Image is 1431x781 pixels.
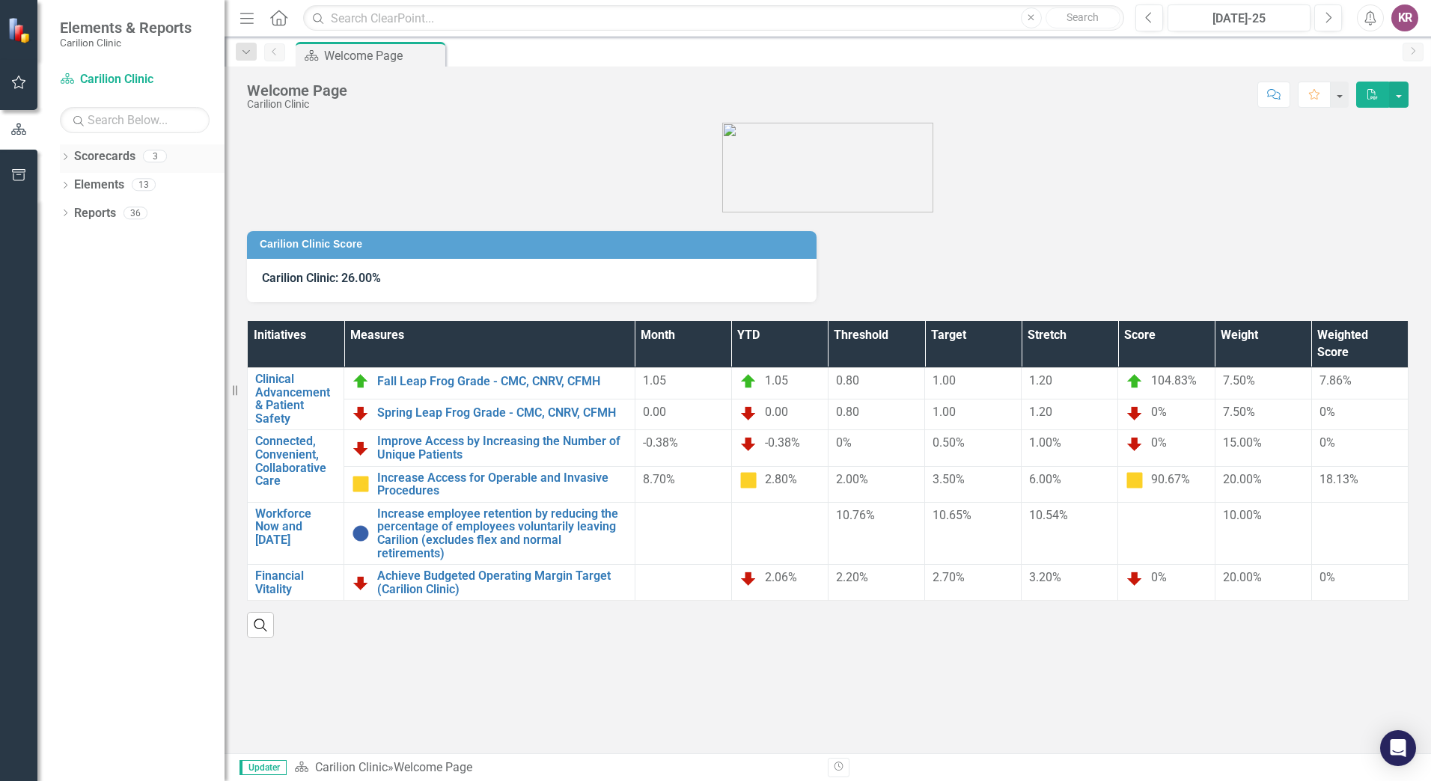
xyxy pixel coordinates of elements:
[352,524,370,542] img: No Information
[933,472,965,486] span: 3.50%
[739,471,757,489] img: Caution
[1223,373,1255,388] span: 7.50%
[1223,435,1262,450] span: 15.00%
[248,368,344,430] td: Double-Click to Edit Right Click for Context Menu
[248,430,344,502] td: Double-Click to Edit Right Click for Context Menu
[1151,436,1167,450] span: 0%
[765,472,797,486] span: 2.80%
[739,404,757,422] img: Below Plan
[255,569,336,595] a: Financial Vitality
[324,46,442,65] div: Welcome Page
[739,373,757,390] img: On Target
[643,405,666,419] span: 0.00
[836,570,868,584] span: 2.20%
[643,373,666,388] span: 1.05
[294,759,817,777] div: »
[1029,373,1052,388] span: 1.20
[60,37,192,49] small: Carilion Clinic
[1319,570,1335,584] span: 0%
[1151,373,1197,388] span: 104.83%
[74,148,135,165] a: Scorecards
[836,435,852,450] span: 0%
[7,17,34,43] img: ClearPoint Strategy
[143,150,167,163] div: 3
[377,507,627,560] a: Increase employee retention by reducing the percentage of employees voluntarily leaving Carilion ...
[836,373,859,388] span: 0.80
[247,99,347,110] div: Carilion Clinic
[377,471,627,497] a: Increase Access for Operable and Invasive Procedures
[739,435,757,453] img: Below Plan
[344,399,635,430] td: Double-Click to Edit Right Click for Context Menu
[1126,404,1144,422] img: Below Plan
[255,373,336,425] a: Clinical Advancement & Patient Safety
[1223,472,1262,486] span: 20.00%
[1223,405,1255,419] span: 7.50%
[352,475,370,493] img: Caution
[1319,435,1335,450] span: 0%
[352,404,370,422] img: Below Plan
[248,502,344,564] td: Double-Click to Edit Right Click for Context Menu
[1319,373,1352,388] span: 7.86%
[123,206,147,219] div: 36
[1126,435,1144,453] img: Below Plan
[60,107,210,133] input: Search Below...
[315,760,388,774] a: Carilion Clinic
[1151,570,1167,584] span: 0%
[1223,570,1262,584] span: 20.00%
[377,375,627,388] a: Fall Leap Frog Grade - CMC, CNRV, CFMH
[765,405,788,419] span: 0.00
[765,436,800,450] span: -0.38%
[255,507,336,547] a: Workforce Now and [DATE]
[836,405,859,419] span: 0.80
[933,570,965,584] span: 2.70%
[352,439,370,457] img: Below Plan
[739,569,757,587] img: Below Plan
[1391,4,1418,31] button: KR
[344,368,635,399] td: Double-Click to Edit Right Click for Context Menu
[352,373,370,390] img: On Target
[1173,10,1305,28] div: [DATE]-25
[352,574,370,592] img: Below Plan
[60,71,210,88] a: Carilion Clinic
[1029,472,1061,486] span: 6.00%
[643,435,678,450] span: -0.38%
[303,5,1124,31] input: Search ClearPoint...
[1380,730,1416,766] div: Open Intercom Messenger
[1029,508,1068,522] span: 10.54%
[344,502,635,564] td: Double-Click to Edit Right Click for Context Menu
[262,271,381,285] span: Carilion Clinic: 26.00%
[1029,405,1052,419] span: 1.20
[765,373,788,388] span: 1.05
[247,82,347,99] div: Welcome Page
[933,405,956,419] span: 1.00
[933,435,965,450] span: 0.50%
[1126,569,1144,587] img: Below Plan
[1223,508,1262,522] span: 10.00%
[344,565,635,601] td: Double-Click to Edit Right Click for Context Menu
[722,123,933,212] img: carilion%20clinic%20logo%202.0.png
[1168,4,1311,31] button: [DATE]-25
[377,435,627,461] a: Improve Access by Increasing the Number of Unique Patients
[255,435,336,487] a: Connected, Convenient, Collaborative Care
[377,406,627,420] a: Spring Leap Frog Grade - CMC, CNRV, CFMH
[74,205,116,222] a: Reports
[1029,435,1061,450] span: 1.00%
[1319,405,1335,419] span: 0%
[394,760,472,774] div: Welcome Page
[260,239,809,250] h3: Carilion Clinic Score
[60,19,192,37] span: Elements & Reports
[74,177,124,194] a: Elements
[344,430,635,466] td: Double-Click to Edit Right Click for Context Menu
[1151,472,1190,486] span: 90.67%
[836,472,868,486] span: 2.00%
[1067,11,1099,23] span: Search
[1046,7,1120,28] button: Search
[132,179,156,192] div: 13
[765,570,797,584] span: 2.06%
[1126,471,1144,489] img: Caution
[1151,405,1167,419] span: 0%
[1319,472,1358,486] span: 18.13%
[377,569,627,595] a: Achieve Budgeted Operating Margin Target (Carilion Clinic)
[1029,570,1061,584] span: 3.20%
